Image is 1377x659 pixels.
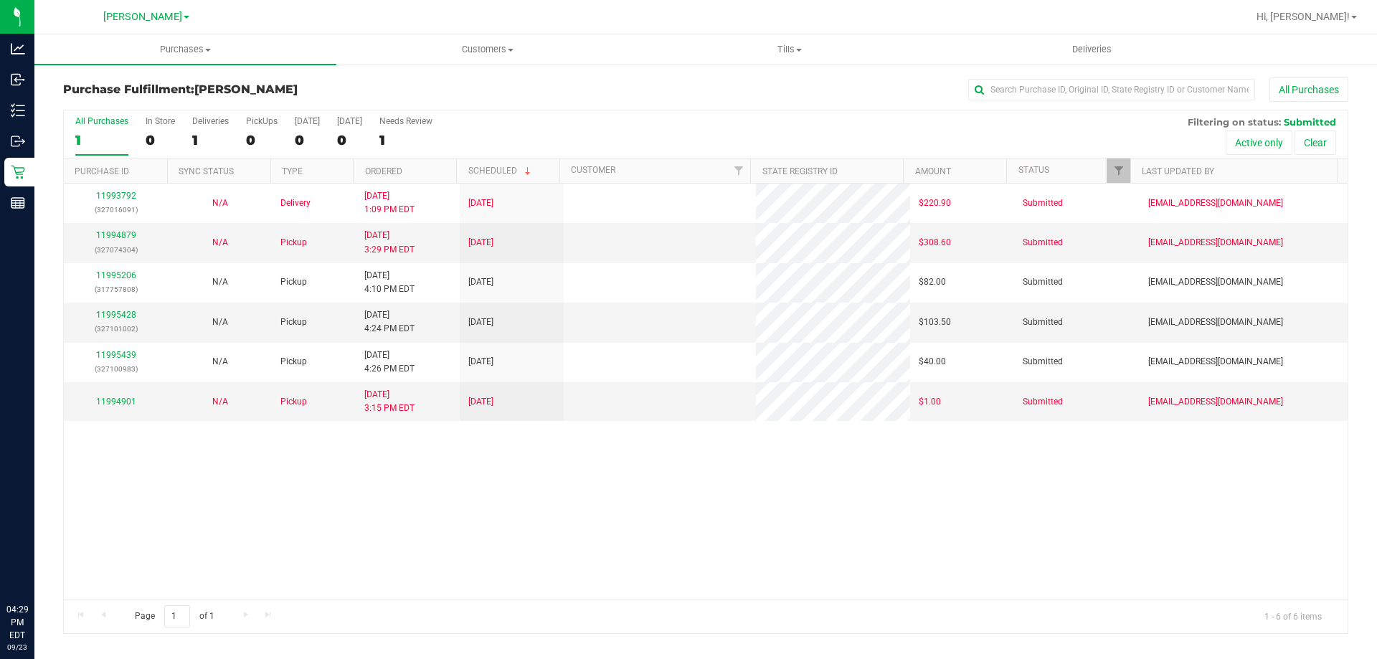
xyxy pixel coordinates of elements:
[762,166,838,176] a: State Registry ID
[14,544,57,587] iframe: Resource center
[364,308,415,336] span: [DATE] 4:24 PM EDT
[246,132,278,148] div: 0
[1148,275,1283,289] span: [EMAIL_ADDRESS][DOMAIN_NAME]
[75,132,128,148] div: 1
[1148,355,1283,369] span: [EMAIL_ADDRESS][DOMAIN_NAME]
[96,230,136,240] a: 11994879
[919,316,951,329] span: $103.50
[919,355,946,369] span: $40.00
[212,275,228,289] button: N/A
[75,166,129,176] a: Purchase ID
[1023,395,1063,409] span: Submitted
[212,395,228,409] button: N/A
[212,277,228,287] span: Not Applicable
[72,322,159,336] p: (327101002)
[11,72,25,87] inline-svg: Inbound
[1284,116,1336,128] span: Submitted
[1023,196,1063,210] span: Submitted
[1023,355,1063,369] span: Submitted
[282,166,303,176] a: Type
[337,116,362,126] div: [DATE]
[1253,605,1333,627] span: 1 - 6 of 6 items
[212,236,228,250] button: N/A
[1148,316,1283,329] span: [EMAIL_ADDRESS][DOMAIN_NAME]
[72,243,159,257] p: (327074304)
[11,165,25,179] inline-svg: Retail
[365,166,402,176] a: Ordered
[63,83,491,96] h3: Purchase Fulfillment:
[280,316,307,329] span: Pickup
[212,397,228,407] span: Not Applicable
[72,362,159,376] p: (327100983)
[295,116,320,126] div: [DATE]
[280,196,311,210] span: Delivery
[727,158,750,183] a: Filter
[468,316,493,329] span: [DATE]
[915,166,951,176] a: Amount
[468,275,493,289] span: [DATE]
[212,237,228,247] span: Not Applicable
[968,79,1255,100] input: Search Purchase ID, Original ID, State Registry ID or Customer Name...
[11,103,25,118] inline-svg: Inventory
[96,191,136,201] a: 11993792
[1018,165,1049,175] a: Status
[246,116,278,126] div: PickUps
[11,134,25,148] inline-svg: Outbound
[179,166,234,176] a: Sync Status
[337,43,638,56] span: Customers
[468,236,493,250] span: [DATE]
[295,132,320,148] div: 0
[146,132,175,148] div: 0
[11,42,25,56] inline-svg: Analytics
[919,196,951,210] span: $220.90
[337,132,362,148] div: 0
[212,196,228,210] button: N/A
[1107,158,1130,183] a: Filter
[1023,275,1063,289] span: Submitted
[638,34,940,65] a: Tills
[1142,166,1214,176] a: Last Updated By
[34,34,336,65] a: Purchases
[364,189,415,217] span: [DATE] 1:09 PM EDT
[103,11,182,23] span: [PERSON_NAME]
[11,196,25,210] inline-svg: Reports
[1188,116,1281,128] span: Filtering on status:
[75,116,128,126] div: All Purchases
[1257,11,1350,22] span: Hi, [PERSON_NAME]!
[468,355,493,369] span: [DATE]
[919,236,951,250] span: $308.60
[96,270,136,280] a: 11995206
[212,198,228,208] span: Not Applicable
[280,275,307,289] span: Pickup
[1148,196,1283,210] span: [EMAIL_ADDRESS][DOMAIN_NAME]
[639,43,940,56] span: Tills
[364,388,415,415] span: [DATE] 3:15 PM EDT
[1023,316,1063,329] span: Submitted
[280,236,307,250] span: Pickup
[96,310,136,320] a: 11995428
[919,395,941,409] span: $1.00
[192,132,229,148] div: 1
[364,349,415,376] span: [DATE] 4:26 PM EDT
[164,605,190,627] input: 1
[379,116,432,126] div: Needs Review
[364,269,415,296] span: [DATE] 4:10 PM EDT
[280,395,307,409] span: Pickup
[1148,395,1283,409] span: [EMAIL_ADDRESS][DOMAIN_NAME]
[919,275,946,289] span: $82.00
[212,317,228,327] span: Not Applicable
[1269,77,1348,102] button: All Purchases
[194,82,298,96] span: [PERSON_NAME]
[468,166,534,176] a: Scheduled
[1148,236,1283,250] span: [EMAIL_ADDRESS][DOMAIN_NAME]
[1053,43,1131,56] span: Deliveries
[468,196,493,210] span: [DATE]
[6,603,28,642] p: 04:29 PM EDT
[1226,131,1292,155] button: Active only
[571,165,615,175] a: Customer
[34,43,336,56] span: Purchases
[96,350,136,360] a: 11995439
[192,116,229,126] div: Deliveries
[6,642,28,653] p: 09/23
[379,132,432,148] div: 1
